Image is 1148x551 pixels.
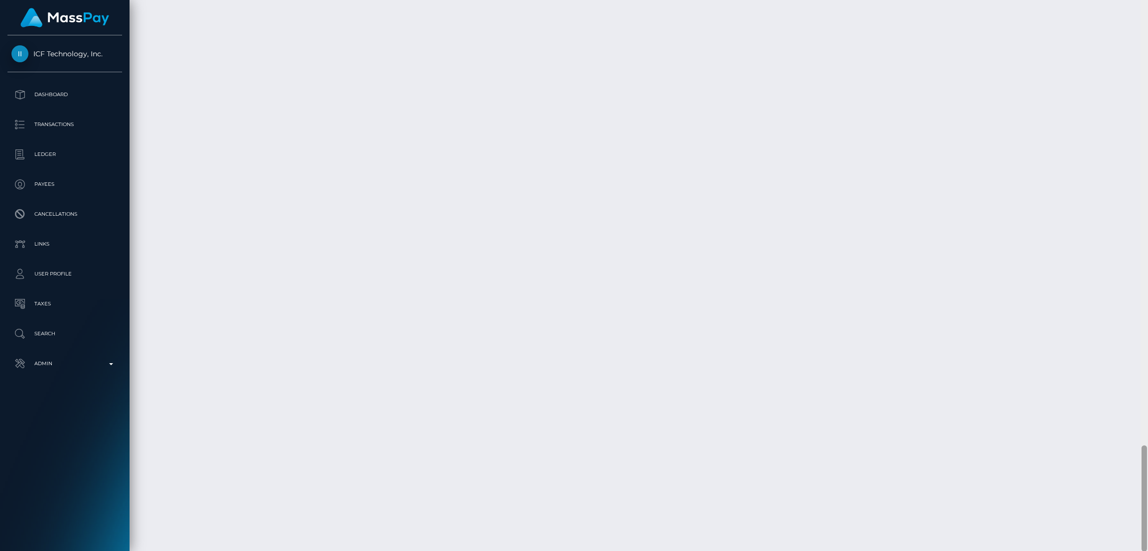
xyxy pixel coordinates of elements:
[7,291,122,316] a: Taxes
[7,112,122,137] a: Transactions
[11,147,118,162] p: Ledger
[7,142,122,167] a: Ledger
[7,321,122,346] a: Search
[7,82,122,107] a: Dashboard
[7,202,122,227] a: Cancellations
[11,207,118,222] p: Cancellations
[11,87,118,102] p: Dashboard
[7,351,122,376] a: Admin
[11,356,118,371] p: Admin
[11,177,118,192] p: Payees
[7,172,122,197] a: Payees
[7,232,122,257] a: Links
[20,8,109,27] img: MassPay Logo
[7,262,122,286] a: User Profile
[7,49,122,58] span: ICF Technology, Inc.
[11,267,118,281] p: User Profile
[11,45,28,62] img: ICF Technology, Inc.
[11,326,118,341] p: Search
[11,117,118,132] p: Transactions
[11,296,118,311] p: Taxes
[11,237,118,252] p: Links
